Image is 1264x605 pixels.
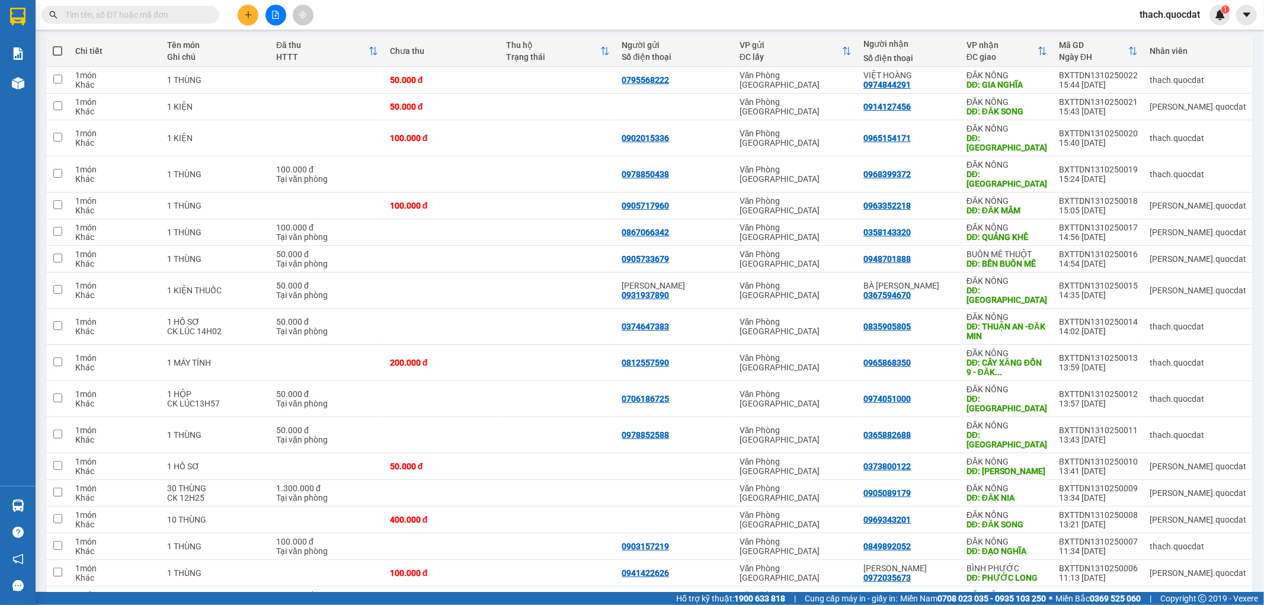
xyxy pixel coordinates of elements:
div: ĐC lấy [740,52,842,62]
div: BXTTDN1310250012 [1059,389,1138,399]
span: Hỗ trợ kỹ thuật: [676,592,785,605]
div: 0914127456 [863,102,911,111]
span: notification [12,553,24,565]
div: ĐĂK NÔNG [967,223,1047,232]
div: ĐC giao [967,52,1038,62]
div: ĐĂK NÔNG [967,124,1047,133]
div: 100.000 đ [276,223,378,232]
strong: PHIẾU BIÊN NHẬN [89,76,124,114]
div: 0941422626 [622,568,669,578]
div: 200.000 đ [390,358,494,367]
div: 50.000 đ [390,102,494,111]
div: 1 HỘP [167,389,264,399]
div: Khác [75,435,155,444]
div: Tại văn phòng [276,290,378,300]
div: Tại văn phòng [276,326,378,336]
div: Người nhận [863,39,955,49]
div: Văn Phòng [GEOGRAPHIC_DATA] [740,281,852,300]
div: 15:05 [DATE] [1059,206,1138,215]
div: Chưa thu [390,46,494,56]
div: simon.quocdat [1150,286,1246,295]
span: Miền Bắc [1055,592,1141,605]
div: simon.quocdat [1150,488,1246,498]
div: 0972035673 [863,573,911,582]
button: aim [293,5,313,25]
div: Trạng thái [506,52,601,62]
button: plus [238,5,258,25]
div: 15:44 [DATE] [1059,80,1138,89]
div: 11:34 [DATE] [1059,546,1138,556]
div: DĐ: ĐẠO NGHĨA [967,546,1047,556]
span: Miền Nam [900,592,1046,605]
div: 50.000 đ [276,281,378,290]
div: 14:54 [DATE] [1059,259,1138,268]
div: Văn Phòng [GEOGRAPHIC_DATA] [740,564,852,582]
div: BXTTDN1310250017 [1059,223,1138,232]
div: 0812557590 [622,358,669,367]
input: Tìm tên, số ĐT hoặc mã đơn [65,8,205,21]
div: ĐĂK NÔNG [967,160,1047,169]
div: Văn Phòng [GEOGRAPHIC_DATA] [740,510,852,529]
sup: 1 [1221,5,1230,14]
div: 0867066342 [622,228,669,237]
div: 0905733679 [622,254,669,264]
span: | [794,592,796,605]
div: 1 món [75,71,155,80]
div: thach.quocdat [1150,430,1246,440]
div: 0965868350 [863,358,911,367]
div: Khác [75,290,155,300]
div: BXTTDN1310250018 [1059,196,1138,206]
div: 1 KIỆN [167,133,264,143]
span: search [49,11,57,19]
div: 11:13 [DATE] [1059,573,1138,582]
div: ĐĂK NÔNG [967,457,1047,466]
div: 1 món [75,537,155,546]
div: simon.quocdat [1150,515,1246,524]
div: 0835905805 [863,322,911,331]
div: simon.quocdat [1150,228,1246,237]
div: ĐĂK NÔNG [967,484,1047,493]
div: DĐ: KIẾN ĐỨC [967,169,1047,188]
div: 1 món [75,389,155,399]
div: DĐ: ĐĂK SONG [967,520,1047,529]
div: 50.000 đ [276,425,378,435]
div: Văn Phòng [GEOGRAPHIC_DATA] [740,484,852,502]
div: ĐĂK NÔNG [967,348,1047,358]
div: Văn Phòng [GEOGRAPHIC_DATA] [740,353,852,372]
div: Văn Phòng [GEOGRAPHIC_DATA] [740,97,852,116]
div: Khác [75,206,155,215]
div: 0795568222 [622,75,669,85]
div: 1 MÁY TÍNH [167,358,264,367]
div: 50.000 đ [276,317,378,326]
div: 1 món [75,196,155,206]
div: CK LÚC13H57 [167,399,264,408]
strong: 0708 023 035 - 0935 103 250 [937,594,1046,603]
span: message [12,580,24,591]
th: Toggle SortBy [734,36,857,67]
div: Chú Quang [622,281,727,290]
div: 1 THÙNG [167,169,264,179]
div: thach.quocdat [1150,133,1246,143]
img: icon-new-feature [1215,9,1225,20]
th: Toggle SortBy [961,36,1053,67]
div: Văn Phòng [GEOGRAPHIC_DATA] [740,457,852,476]
div: 0978852588 [622,430,669,440]
div: 100.000 đ [390,568,494,578]
div: Khác [75,259,155,268]
div: Thu hộ [506,40,601,50]
th: Toggle SortBy [270,36,384,67]
div: 1 món [75,484,155,493]
div: Ghi chú [167,52,264,62]
div: 0849892052 [863,542,911,551]
div: 6 BAO [167,590,264,600]
span: copyright [1198,594,1207,603]
div: thach.quocdat [1150,75,1246,85]
strong: Nhà xe QUỐC ĐẠT [90,11,123,49]
div: 1 THÙNG [167,430,264,440]
span: 0906 477 911 [89,52,124,74]
span: Cung cấp máy in - giấy in: [805,592,897,605]
img: logo-vxr [10,8,25,25]
span: file-add [271,11,280,19]
div: Tại văn phòng [276,435,378,444]
div: 1 món [75,317,155,326]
